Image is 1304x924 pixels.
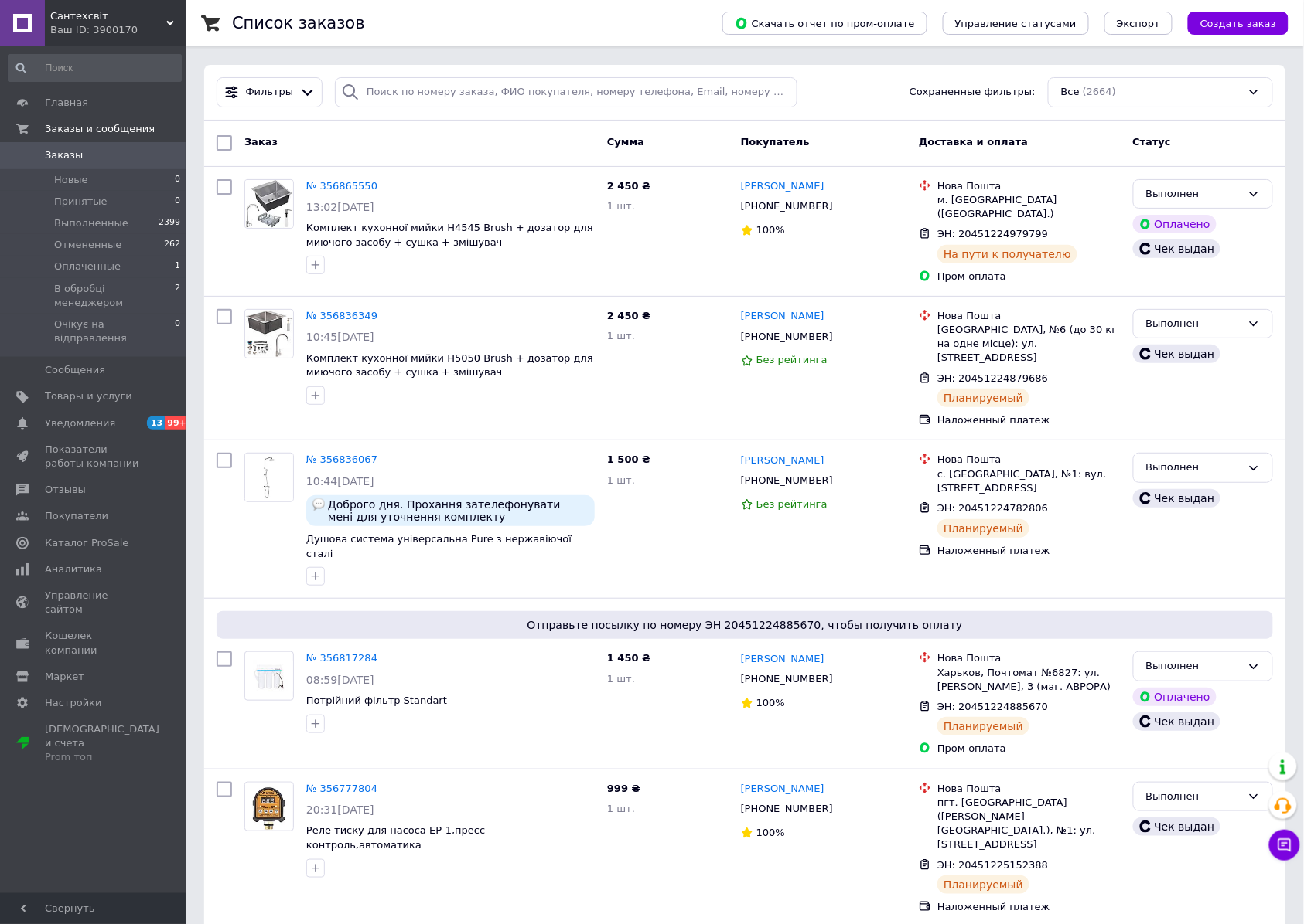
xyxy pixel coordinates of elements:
[45,750,159,764] div: Prom топ
[937,742,1120,756] div: Пром-оплата
[45,363,105,377] span: Сообщения
[741,803,833,814] span: [PHONE_NUMBER]
[312,498,325,511] img: :speech_balloon:
[607,454,650,465] span: 1 500 ₴
[45,148,83,162] span: Заказы
[1133,712,1221,731] div: Чек выдан
[919,136,1028,148] span: Доставка и оплата
[306,222,593,248] a: Комплект кухонної мийки H4545 Brush + дозатор для миючого засобу + сушка + змішувач
[306,803,374,816] span: 20:31[DATE]
[937,701,1048,712] span: ЭН: 20451224885670
[937,193,1120,221] div: м. [GEOGRAPHIC_DATA] ([GEOGRAPHIC_DATA].)
[937,245,1077,263] div: На пути к получателю
[937,875,1029,894] div: Планируемый
[1133,136,1172,148] span: Статус
[756,354,828,365] span: Без рейтинга
[1133,489,1221,508] div: Чек выдан
[175,282,180,310] span: 2
[1200,18,1276,29] span: Создать заказ
[45,670,84,684] span: Маркет
[756,697,785,708] span: 100%
[937,372,1048,384] span: ЭН: 20451224879686
[45,483,86,497] span: Отзывы
[223,617,1267,633] span: Отправьте посылку по номеру ЭН 20451224885670, чтобы получить оплату
[1269,830,1300,861] button: Чат с покупателем
[937,179,1120,193] div: Нова Пошта
[50,23,186,37] div: Ваш ID: 3900170
[741,309,824,324] a: [PERSON_NAME]
[245,661,293,692] img: Фото товару
[741,136,810,148] span: Покупатель
[54,282,175,310] span: В обробці менеджером
[245,454,293,501] img: Фото товару
[937,309,1120,323] div: Нова Пошта
[165,416,190,430] span: 99+
[607,330,635,341] span: 1 шт.
[937,859,1048,871] span: ЭН: 20451225152388
[306,533,572,559] a: Душова система універсальна Pure з нержавіючої сталі
[244,453,294,502] a: Фото товару
[741,782,824,797] a: [PERSON_NAME]
[937,796,1120,852] div: пгт. [GEOGRAPHIC_DATA] ([PERSON_NAME][GEOGRAPHIC_DATA].), №1: ул. [STREET_ADDRESS]
[306,695,447,706] a: Потрійний фільтр Standart
[1117,18,1160,29] span: Экспорт
[937,270,1120,284] div: Пром-оплата
[45,509,108,523] span: Покупатели
[741,673,833,685] span: [PHONE_NUMBER]
[45,722,159,765] span: [DEMOGRAPHIC_DATA] и счета
[937,413,1120,427] div: Наложенный платеж
[1083,86,1116,97] span: (2664)
[244,782,294,831] a: Фото товару
[328,498,589,523] span: Доброго дня. Прохання зателефонувати мені для уточнення комплекту
[306,783,377,794] a: № 356777804
[735,16,915,30] span: Скачать отчет по пром-оплате
[607,673,635,685] span: 1 шт.
[756,827,785,838] span: 100%
[937,453,1120,467] div: Нова Пошта
[607,180,650,192] span: 2 450 ₴
[244,136,278,148] span: Заказ
[910,85,1036,100] span: Сохраненные фильтры:
[607,474,635,486] span: 1 шт.
[45,536,128,550] span: Каталог ProSale
[1133,215,1217,233] div: Оплачено
[937,467,1120,495] div: с. [GEOGRAPHIC_DATA], №1: вул. [STREET_ADDRESS]
[607,310,650,321] span: 2 450 ₴
[306,331,374,343] span: 10:45[DATE]
[306,454,377,465] a: № 356836067
[246,783,292,831] img: Фото товару
[175,260,180,273] span: 1
[164,238,180,252] span: 262
[45,389,132,403] span: Товары и услуги
[1173,17,1289,29] a: Создать заказ
[1146,186,1241,202] div: Выполнен
[54,318,175,345] span: Очікує на відправлення
[306,180,377,192] a: № 356865550
[306,352,593,379] a: Комплект кухонної мийки H5050 Brush + дозатор для миючого засобу + сушка + змішувач
[50,9,166,23] span: Сантехсвіт
[937,544,1120,558] div: Наложенный платеж
[244,309,294,358] a: Фото товару
[45,629,143,657] span: Кошелек компании
[306,824,485,851] a: Реле тиску для насоса ЕР-1,пресс контроль,автоматика
[607,136,644,148] span: Сумма
[937,900,1120,914] div: Наложенный платеж
[937,502,1048,514] span: ЭН: 20451224782806
[1146,658,1241,674] div: Выполнен
[54,216,128,230] span: Выполненные
[1061,85,1080,100] span: Все
[937,519,1029,538] div: Планируемый
[175,173,180,187] span: 0
[245,310,293,358] img: Фото товару
[1133,817,1221,836] div: Чек выдан
[159,216,180,230] span: 2399
[1133,239,1221,258] div: Чек выдан
[45,416,115,430] span: Уведомления
[54,195,108,209] span: Принятые
[1133,688,1217,706] div: Оплачено
[607,783,640,794] span: 999 ₴
[335,77,797,107] input: Поиск по номеру заказа, ФИО покупателя, номеру телефона, Email, номеру накладной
